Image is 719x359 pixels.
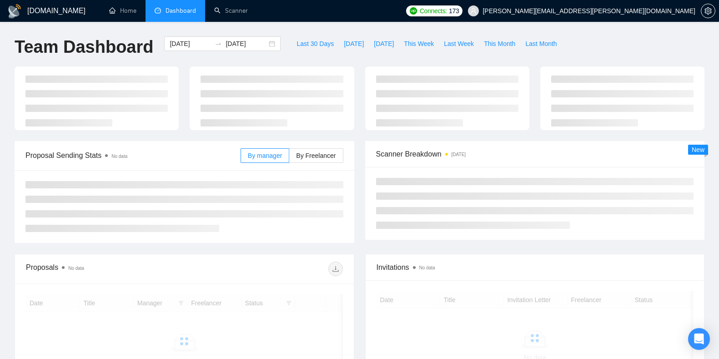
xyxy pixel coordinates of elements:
[339,36,369,51] button: [DATE]
[26,262,184,276] div: Proposals
[701,7,715,15] a: setting
[692,146,704,153] span: New
[377,262,694,273] span: Invitations
[520,36,562,51] button: Last Month
[7,4,22,19] img: logo
[376,148,694,160] span: Scanner Breakdown
[444,39,474,49] span: Last Week
[479,36,520,51] button: This Month
[452,152,466,157] time: [DATE]
[297,39,334,49] span: Last 30 Days
[214,7,248,15] a: searchScanner
[374,39,394,49] span: [DATE]
[420,6,447,16] span: Connects:
[170,39,211,49] input: Start date
[470,8,477,14] span: user
[525,39,557,49] span: Last Month
[701,4,715,18] button: setting
[109,7,136,15] a: homeHome
[215,40,222,47] span: to
[410,7,417,15] img: upwork-logo.png
[344,39,364,49] span: [DATE]
[399,36,439,51] button: This Week
[484,39,515,49] span: This Month
[701,7,715,15] span: setting
[68,266,84,271] span: No data
[155,7,161,14] span: dashboard
[25,150,241,161] span: Proposal Sending Stats
[369,36,399,51] button: [DATE]
[226,39,267,49] input: End date
[439,36,479,51] button: Last Week
[248,152,282,159] span: By manager
[296,152,336,159] span: By Freelancer
[15,36,153,58] h1: Team Dashboard
[166,7,196,15] span: Dashboard
[449,6,459,16] span: 173
[215,40,222,47] span: swap-right
[292,36,339,51] button: Last 30 Days
[688,328,710,350] div: Open Intercom Messenger
[111,154,127,159] span: No data
[419,265,435,270] span: No data
[404,39,434,49] span: This Week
